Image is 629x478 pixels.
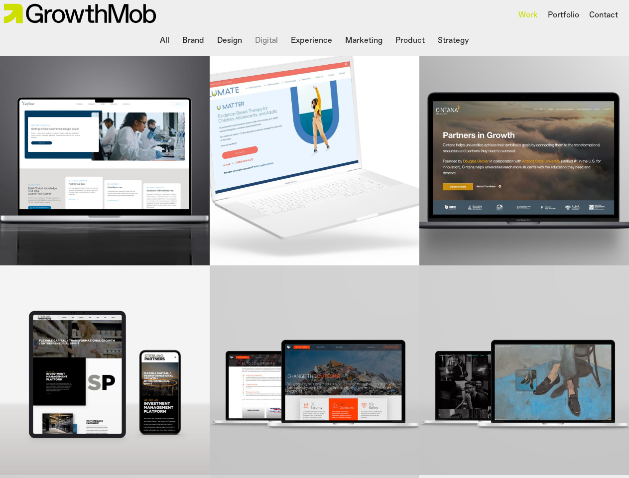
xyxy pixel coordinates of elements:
a: Contact [589,9,618,21]
li: Brand [178,31,208,51]
nav: Main nav [513,7,623,24]
li: Product [391,31,429,51]
a: Portfolio [548,9,579,21]
li: Design [213,31,246,51]
li: All [156,31,173,51]
li: Experience [287,31,336,51]
li: Strategy [434,31,473,51]
li: Digital [251,31,282,51]
a: Work [518,9,538,21]
li: Marketing [341,31,386,51]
